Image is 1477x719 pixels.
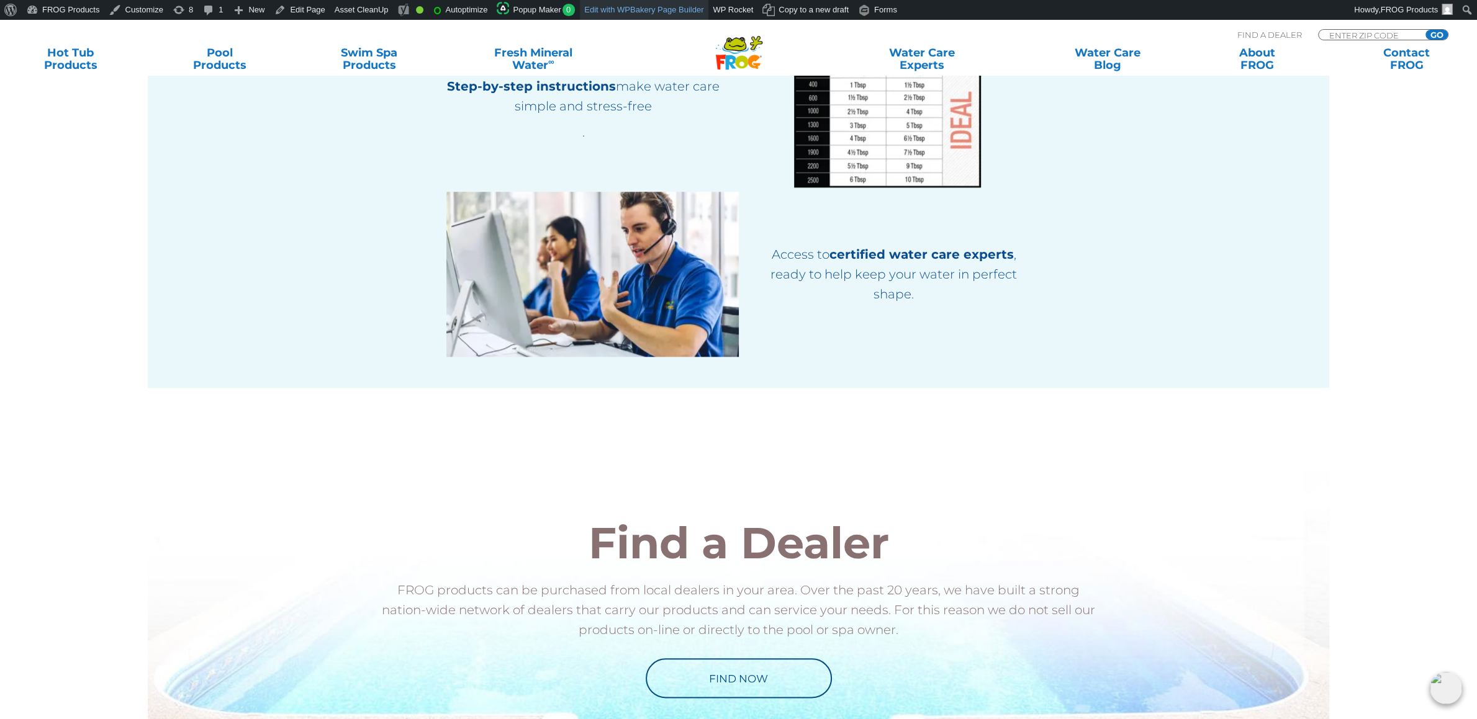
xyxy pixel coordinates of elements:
[376,521,1102,565] h2: Find a Dealer
[376,580,1102,640] p: FROG products can be purchased from local dealers in your area. Over the past 20 years, we have b...
[447,79,616,94] strong: Step-by-step instructions
[1381,5,1438,14] span: FROG Products
[1348,47,1465,71] a: ContactFROG
[311,47,427,71] a: Swim SpaProducts
[446,192,739,357] img: FROG VIP Customer Support
[562,4,576,16] span: 0
[1237,29,1302,40] p: Find A Dealer
[1430,672,1462,704] img: openIcon
[461,47,606,71] a: Fresh MineralWater∞
[754,244,1034,304] p: Access to , ready to help keep your water in perfect shape.
[1425,30,1448,40] input: GO
[646,658,832,698] a: Find Now
[829,247,1014,262] strong: certified water care experts
[416,6,423,14] div: Good
[548,56,554,66] sup: ∞
[1328,30,1412,40] input: Zip Code Form
[828,47,1016,71] a: Water CareExperts
[1199,47,1315,71] a: AboutFROG
[1050,47,1166,71] a: Water CareBlog
[444,76,723,116] p: make water care simple and stress-free
[12,47,129,71] a: Hot TubProducts
[162,47,278,71] a: PoolProducts
[741,27,1034,192] img: Balancing Basics Kit Bottle Instructions - No Background
[444,122,723,142] p: .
